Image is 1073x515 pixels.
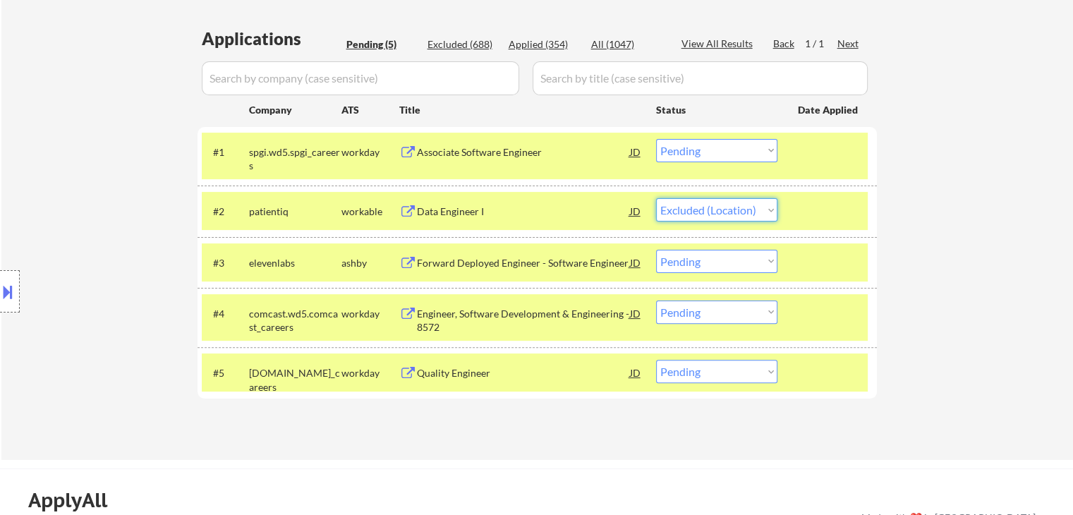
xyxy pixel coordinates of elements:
[28,488,123,512] div: ApplyAll
[341,103,399,117] div: ATS
[341,307,399,321] div: workday
[837,37,860,51] div: Next
[249,307,341,334] div: comcast.wd5.comcast_careers
[341,256,399,270] div: ashby
[341,145,399,159] div: workday
[656,97,777,122] div: Status
[798,103,860,117] div: Date Applied
[629,301,643,326] div: JD
[341,366,399,380] div: workday
[629,250,643,275] div: JD
[417,366,630,380] div: Quality Engineer
[249,366,341,394] div: [DOMAIN_NAME]_careers
[509,37,579,51] div: Applied (354)
[629,198,643,224] div: JD
[341,205,399,219] div: workable
[681,37,757,51] div: View All Results
[773,37,796,51] div: Back
[202,30,341,47] div: Applications
[249,145,341,173] div: spgi.wd5.spgi_careers
[202,61,519,95] input: Search by company (case sensitive)
[417,205,630,219] div: Data Engineer I
[249,103,341,117] div: Company
[249,256,341,270] div: elevenlabs
[417,307,630,334] div: Engineer, Software Development & Engineering - 8572
[399,103,643,117] div: Title
[249,205,341,219] div: patientiq
[591,37,662,51] div: All (1047)
[417,145,630,159] div: Associate Software Engineer
[533,61,868,95] input: Search by title (case sensitive)
[629,139,643,164] div: JD
[417,256,630,270] div: Forward Deployed Engineer - Software Engineer
[805,37,837,51] div: 1 / 1
[428,37,498,51] div: Excluded (688)
[346,37,417,51] div: Pending (5)
[629,360,643,385] div: JD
